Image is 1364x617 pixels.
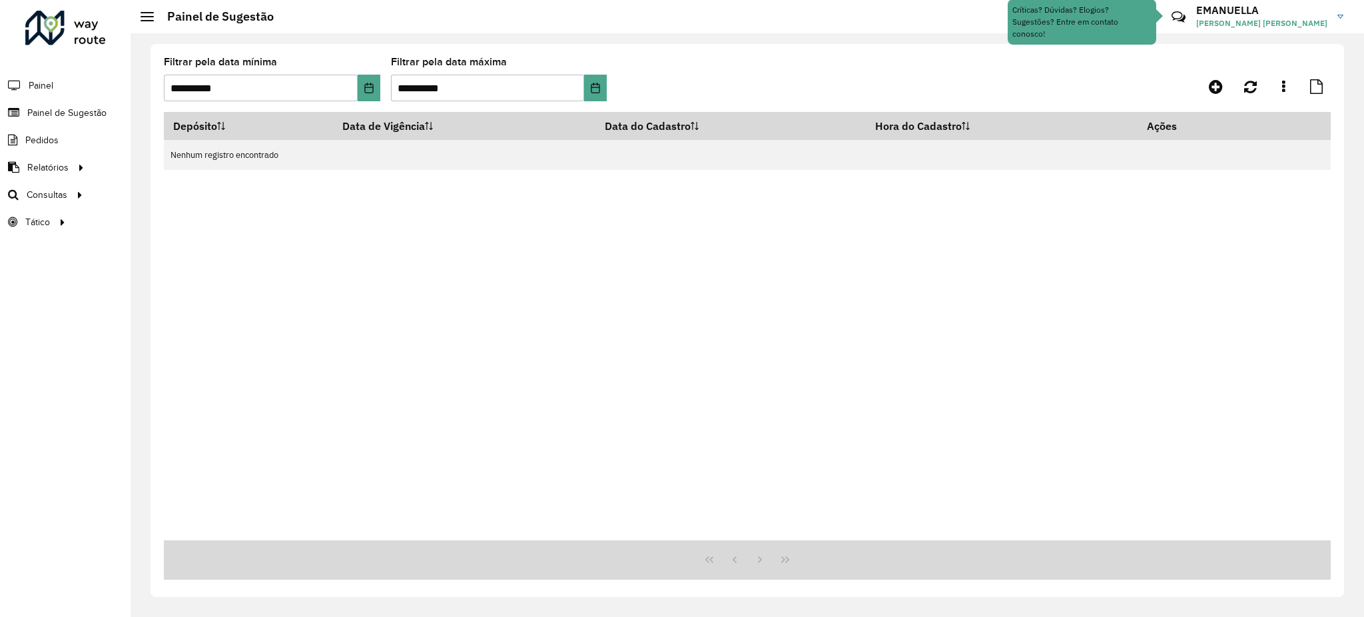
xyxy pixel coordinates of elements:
th: Depósito [164,112,333,140]
th: Data do Cadastro [595,112,866,140]
span: Tático [25,215,50,229]
h2: Painel de Sugestão [154,9,274,24]
label: Filtrar pela data máxima [391,54,507,70]
span: Consultas [27,188,67,202]
button: Choose Date [358,75,380,101]
span: Painel [29,79,53,93]
th: Data de Vigência [333,112,595,140]
button: Choose Date [584,75,607,101]
span: Pedidos [25,133,59,147]
td: Nenhum registro encontrado [164,140,1331,170]
th: Hora do Cadastro [866,112,1138,140]
h3: EMANUELLA [1196,4,1327,17]
label: Filtrar pela data mínima [164,54,277,70]
th: Ações [1138,112,1217,140]
span: Relatórios [27,161,69,175]
span: [PERSON_NAME] [PERSON_NAME] [1196,17,1327,29]
span: Painel de Sugestão [27,106,107,120]
a: Contato Rápido [1164,3,1193,31]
